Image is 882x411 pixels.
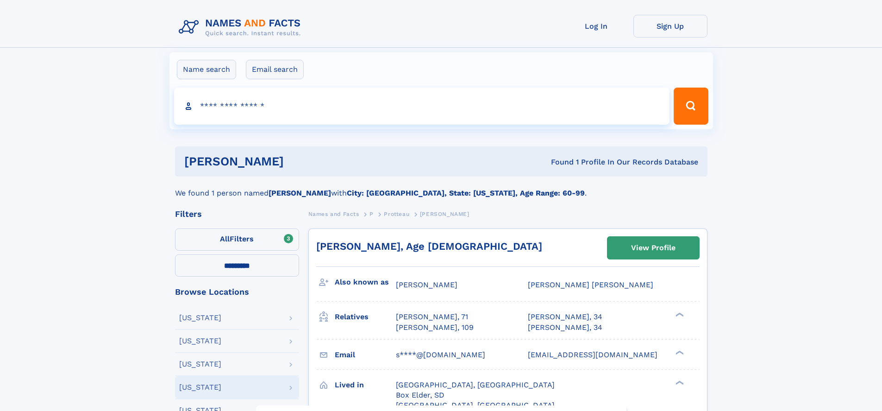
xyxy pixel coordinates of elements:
a: Sign Up [633,15,707,38]
div: We found 1 person named with . [175,177,707,199]
div: [US_STATE] [179,314,221,322]
span: [PERSON_NAME] [396,280,457,289]
button: Search Button [674,88,708,125]
b: City: [GEOGRAPHIC_DATA], State: [US_STATE], Age Range: 60-99 [347,189,585,197]
a: P [369,208,374,220]
span: Protteau [384,211,409,217]
div: Browse Locations [175,288,299,296]
div: ❯ [673,349,684,355]
span: [PERSON_NAME] [420,211,469,217]
div: Filters [175,210,299,218]
a: Protteau [384,208,409,220]
div: View Profile [631,237,676,259]
span: All [220,234,230,243]
label: Filters [175,228,299,251]
span: [PERSON_NAME] [PERSON_NAME] [528,280,653,289]
label: Name search [177,60,236,79]
span: Box Elder, SD [396,391,444,399]
b: [PERSON_NAME] [269,189,331,197]
a: [PERSON_NAME], 34 [528,312,602,322]
a: [PERSON_NAME], 34 [528,322,602,333]
label: Email search [246,60,304,79]
a: Log In [559,15,633,38]
a: View Profile [607,237,699,259]
h3: Also known as [335,274,396,290]
h3: Relatives [335,309,396,325]
a: [PERSON_NAME], 71 [396,312,468,322]
span: [GEOGRAPHIC_DATA], [GEOGRAPHIC_DATA] [396,380,555,389]
input: search input [174,88,670,125]
div: [US_STATE] [179,360,221,368]
a: Names and Facts [308,208,359,220]
span: [GEOGRAPHIC_DATA], [GEOGRAPHIC_DATA] [396,401,555,410]
div: Found 1 Profile In Our Records Database [417,157,698,167]
h3: Lived in [335,377,396,393]
div: [US_STATE] [179,337,221,345]
a: [PERSON_NAME], 109 [396,322,474,333]
div: ❯ [673,379,684,386]
div: ❯ [673,312,684,318]
a: [PERSON_NAME], Age [DEMOGRAPHIC_DATA] [316,240,542,252]
h3: Email [335,347,396,363]
span: P [369,211,374,217]
img: Logo Names and Facts [175,15,308,40]
span: [EMAIL_ADDRESS][DOMAIN_NAME] [528,350,657,359]
h1: [PERSON_NAME] [184,156,418,167]
div: [US_STATE] [179,384,221,391]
